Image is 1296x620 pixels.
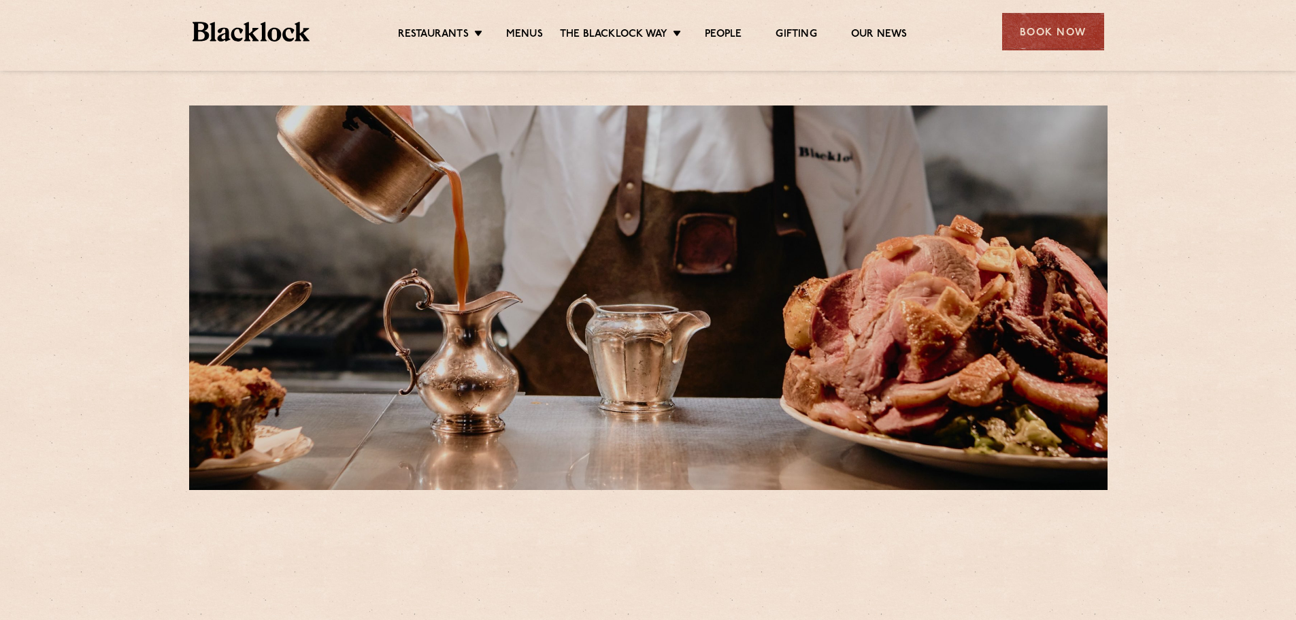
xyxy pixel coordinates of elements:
img: BL_Textured_Logo-footer-cropped.svg [193,22,310,42]
a: Menus [506,28,543,43]
a: Restaurants [398,28,469,43]
a: The Blacklock Way [560,28,667,43]
div: Book Now [1002,13,1104,50]
a: People [705,28,742,43]
a: Gifting [776,28,816,43]
a: Our News [851,28,908,43]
